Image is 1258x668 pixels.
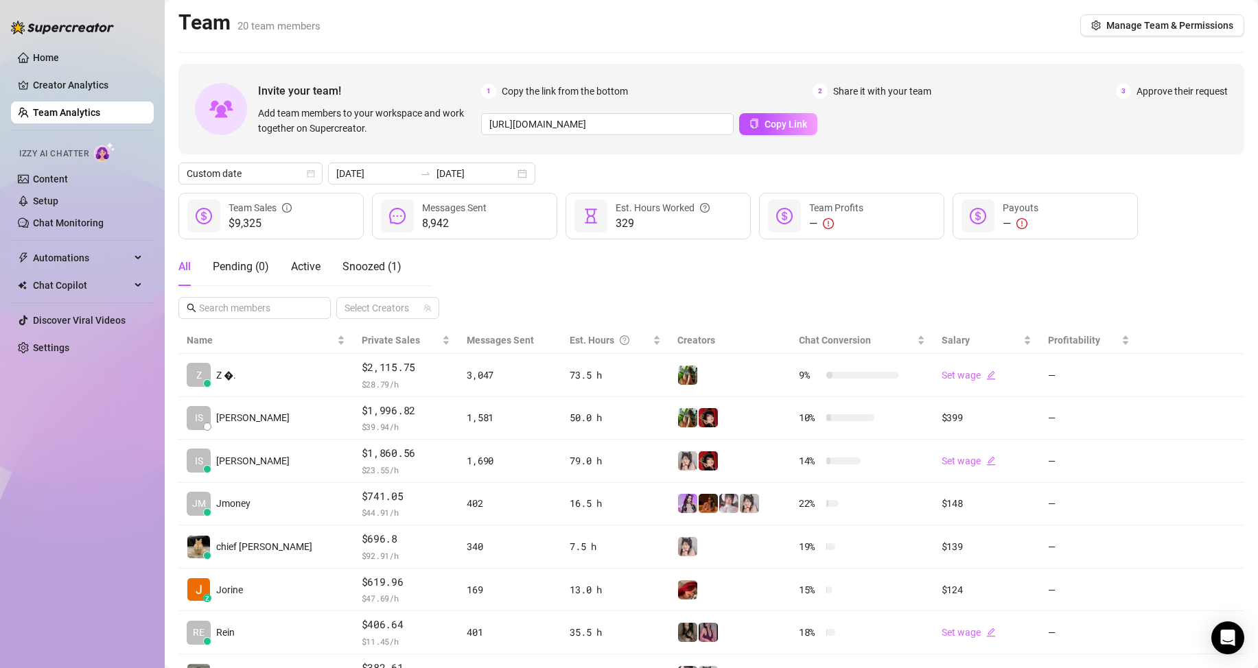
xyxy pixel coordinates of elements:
[669,327,791,354] th: Creators
[570,410,660,425] div: 50.0 h
[33,195,58,206] a: Setup
[1040,440,1138,483] td: —
[699,494,718,513] img: PantheraX
[216,496,251,511] span: Jmoney
[1116,84,1131,99] span: 3
[942,496,1032,511] div: $148
[616,200,710,215] div: Est. Hours Worked
[570,496,660,511] div: 16.5 h
[216,453,290,468] span: [PERSON_NAME]
[436,166,515,181] input: End date
[799,539,821,554] span: 19 %
[422,202,487,213] span: Messages Sent
[193,625,205,640] span: RE
[799,410,821,425] span: 10 %
[18,281,27,290] img: Chat Copilot
[282,200,292,215] span: info-circle
[178,327,353,354] th: Name
[422,215,487,232] span: 8,942
[33,52,59,63] a: Home
[11,21,114,34] img: logo-BBDzfeDw.svg
[942,370,996,381] a: Set wageedit
[699,623,718,642] img: Lil
[362,403,451,419] span: $1,996.82
[799,625,821,640] span: 18 %
[467,496,553,511] div: 402
[700,200,710,215] span: question-circle
[739,113,817,135] button: Copy Link
[620,333,629,348] span: question-circle
[678,451,697,470] img: Ani
[362,531,451,547] span: $696.8
[195,410,203,425] span: IS
[570,582,660,597] div: 13.0 h
[362,574,451,591] span: $619.96
[213,259,269,275] div: Pending ( 0 )
[799,453,821,468] span: 14 %
[986,628,996,637] span: edit
[216,410,290,425] span: [PERSON_NAME]
[1040,397,1138,440] td: —
[467,582,553,597] div: 169
[187,163,314,184] span: Custom date
[799,496,821,511] span: 22 %
[1003,215,1038,232] div: —
[362,445,451,462] span: $1,860.56
[362,488,451,505] span: $741.05
[33,342,69,353] a: Settings
[420,168,431,179] span: to
[362,505,451,519] span: $ 44.91 /h
[216,582,243,597] span: Jorine
[942,410,1032,425] div: $399
[196,208,212,224] span: dollar-circle
[18,252,29,263] span: thunderbolt
[942,335,970,346] span: Salary
[481,84,496,99] span: 1
[195,453,203,468] span: IS
[799,335,871,346] span: Chat Conversion
[420,168,431,179] span: swap-right
[423,304,432,312] span: team
[799,368,821,383] span: 9 %
[1016,218,1027,229] span: exclamation-circle
[33,247,130,269] span: Automations
[1106,20,1233,31] span: Manage Team & Permissions
[1137,84,1228,99] span: Approve their request
[570,453,660,468] div: 79.0 h
[33,74,143,96] a: Creator Analytics
[776,208,793,224] span: dollar-circle
[362,359,451,376] span: $2,115.75
[1040,354,1138,397] td: —
[192,496,206,511] span: JM
[216,625,235,640] span: Rein
[258,106,476,136] span: Add team members to your workspace and work together on Supercreator.
[740,494,759,513] img: Ani
[33,274,130,296] span: Chat Copilot
[33,315,126,326] a: Discover Viral Videos
[196,368,202,383] span: Z
[1211,621,1244,654] div: Open Intercom Messenger
[1048,335,1100,346] span: Profitability
[765,119,807,130] span: Copy Link
[678,537,697,556] img: Ani
[362,634,451,648] span: $ 11.45 /h
[203,594,211,602] div: z
[237,20,321,32] span: 20 team members
[362,591,451,605] span: $ 47.69 /h
[467,335,534,346] span: Messages Sent
[216,368,236,383] span: Z �.
[809,202,863,213] span: Team Profits
[678,623,697,642] img: yeule
[678,408,697,427] img: Sabrina
[1040,525,1138,569] td: —
[187,578,210,601] img: Jorine
[1040,611,1138,654] td: —
[942,455,996,466] a: Set wageedit
[942,582,1032,597] div: $124
[187,333,334,348] span: Name
[33,107,100,118] a: Team Analytics
[942,627,996,638] a: Set wageedit
[809,215,863,232] div: —
[467,539,553,554] div: 340
[389,208,406,224] span: message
